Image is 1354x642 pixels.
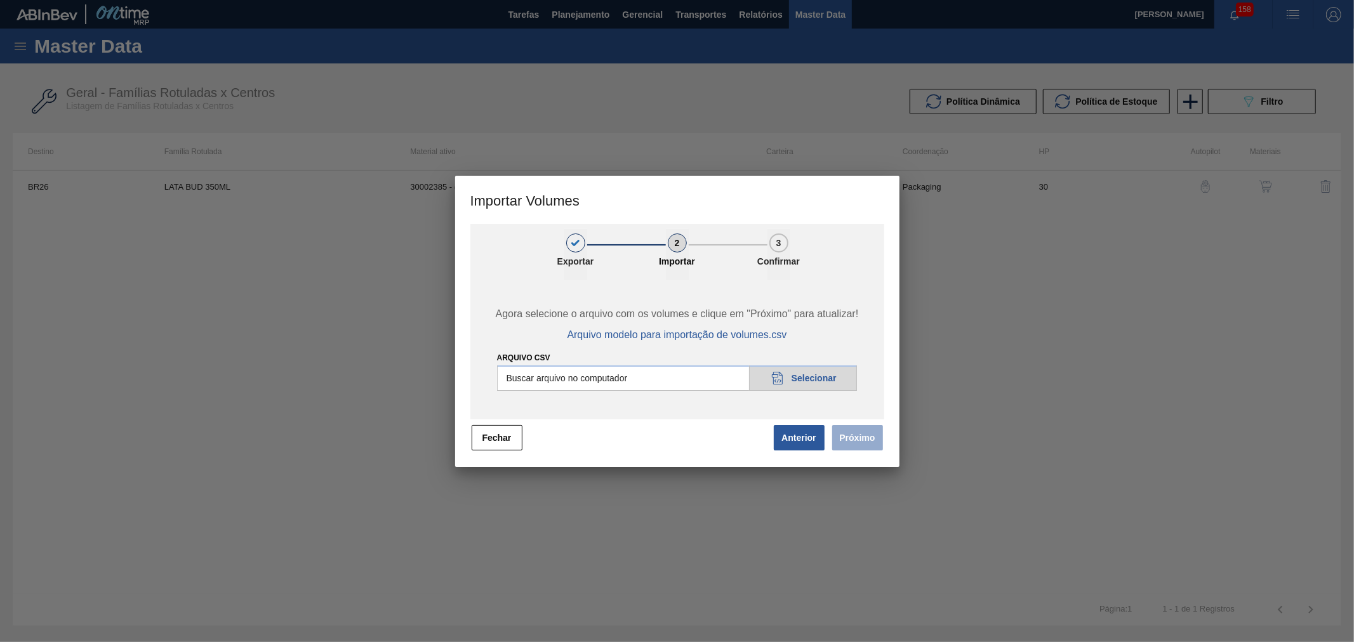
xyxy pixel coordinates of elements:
div: 1 [566,233,585,252]
button: Fechar [472,425,522,450]
span: Agora selecione o arquivo com os volumes e clique em "Próximo" para atualizar! [484,308,869,320]
p: Exportar [544,256,607,266]
p: Confirmar [747,256,811,266]
h3: Importar Volumes [455,176,899,224]
div: 2 [668,233,687,252]
span: Arquivo modelo para importação de volumes.csv [567,329,787,341]
label: Arquivo csv [497,353,550,362]
div: 3 [769,233,788,252]
button: Anterior [774,425,825,450]
button: 3Confirmar [767,229,790,280]
button: 1Exportar [564,229,587,280]
button: 2Importar [666,229,689,280]
p: Importar [646,256,709,266]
